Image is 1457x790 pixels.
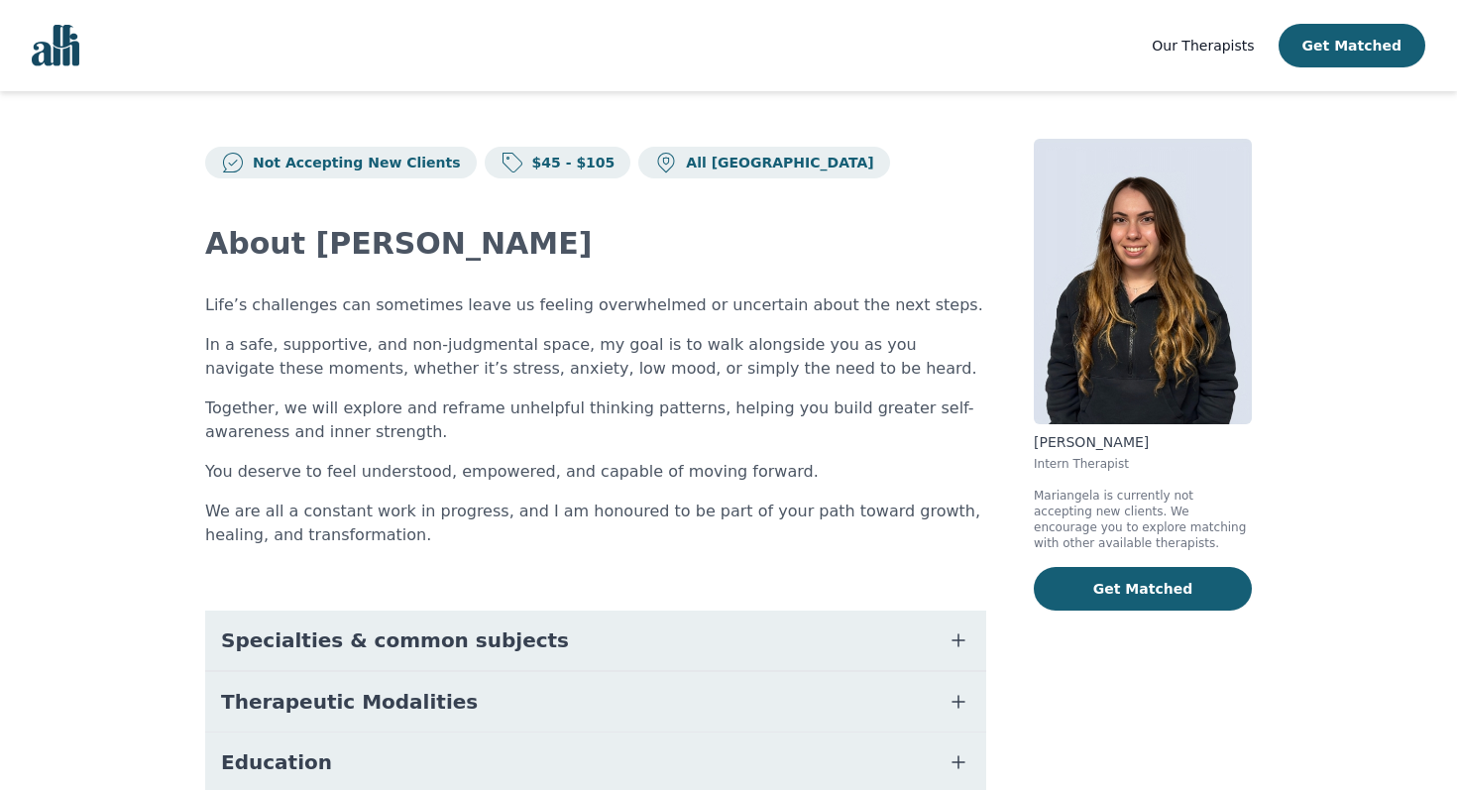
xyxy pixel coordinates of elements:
[1152,38,1254,54] span: Our Therapists
[32,25,79,66] img: alli logo
[1034,432,1252,452] p: [PERSON_NAME]
[205,460,986,484] p: You deserve to feel understood, empowered, and capable of moving forward.
[205,672,986,732] button: Therapeutic Modalities
[678,153,873,172] p: All [GEOGRAPHIC_DATA]
[1034,567,1252,611] button: Get Matched
[205,500,986,547] p: We are all a constant work in progress, and I am honoured to be part of your path toward growth, ...
[205,333,986,381] p: In a safe, supportive, and non-judgmental space, my goal is to walk alongside you as you navigate...
[221,748,332,776] span: Education
[1034,488,1252,551] p: Mariangela is currently not accepting new clients. We encourage you to explore matching with othe...
[205,293,986,317] p: Life’s challenges can sometimes leave us feeling overwhelmed or uncertain about the next steps.
[1034,456,1252,472] p: Intern Therapist
[221,626,569,654] span: Specialties & common subjects
[205,226,986,262] h2: About [PERSON_NAME]
[205,611,986,670] button: Specialties & common subjects
[1034,139,1252,424] img: Mariangela_Servello
[1152,34,1254,57] a: Our Therapists
[524,153,616,172] p: $45 - $105
[205,396,986,444] p: Together, we will explore and reframe unhelpful thinking patterns, helping you build greater self...
[245,153,461,172] p: Not Accepting New Clients
[221,688,478,716] span: Therapeutic Modalities
[1279,24,1425,67] button: Get Matched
